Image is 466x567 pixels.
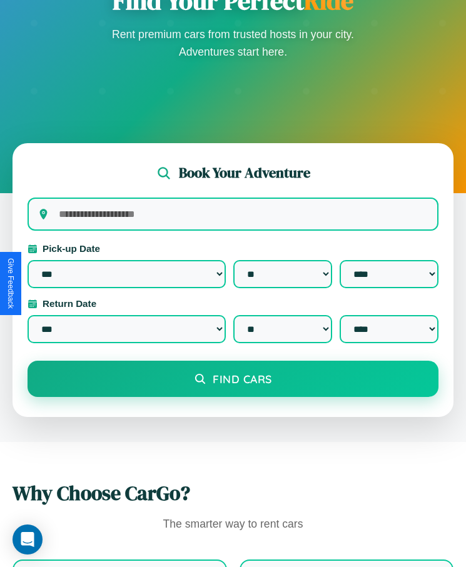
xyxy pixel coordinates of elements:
[13,514,453,534] p: The smarter way to rent cars
[179,163,310,183] h2: Book Your Adventure
[28,361,438,397] button: Find Cars
[13,524,43,554] div: Open Intercom Messenger
[6,258,15,309] div: Give Feedback
[28,243,438,254] label: Pick-up Date
[28,298,438,309] label: Return Date
[13,479,453,507] h2: Why Choose CarGo?
[108,26,358,61] p: Rent premium cars from trusted hosts in your city. Adventures start here.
